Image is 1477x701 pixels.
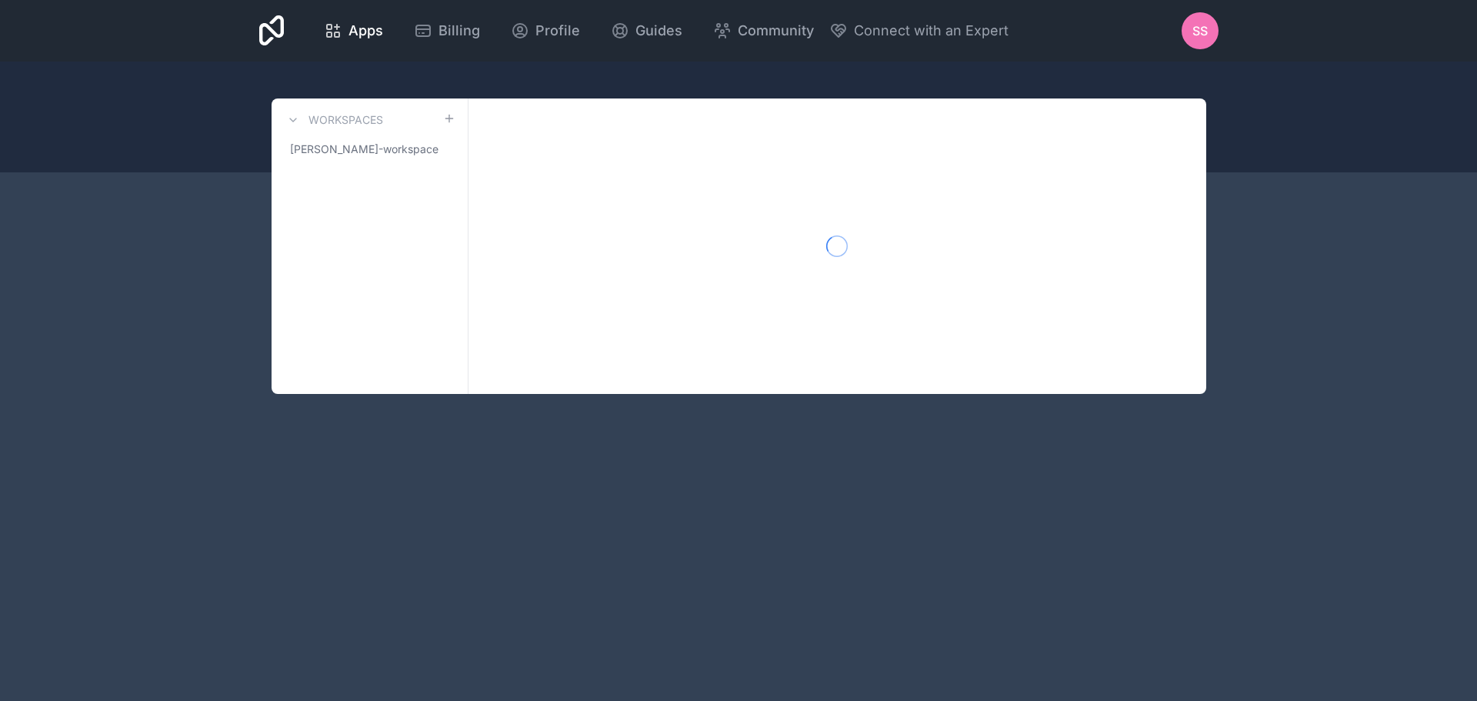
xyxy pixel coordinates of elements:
[308,112,383,128] h3: Workspaces
[284,111,383,129] a: Workspaces
[1192,22,1208,40] span: SS
[829,20,1009,42] button: Connect with an Expert
[738,20,814,42] span: Community
[598,14,695,48] a: Guides
[438,20,480,42] span: Billing
[290,142,438,157] span: [PERSON_NAME]-workspace
[535,20,580,42] span: Profile
[701,14,826,48] a: Community
[348,20,383,42] span: Apps
[312,14,395,48] a: Apps
[284,135,455,163] a: [PERSON_NAME]-workspace
[635,20,682,42] span: Guides
[402,14,492,48] a: Billing
[854,20,1009,42] span: Connect with an Expert
[498,14,592,48] a: Profile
